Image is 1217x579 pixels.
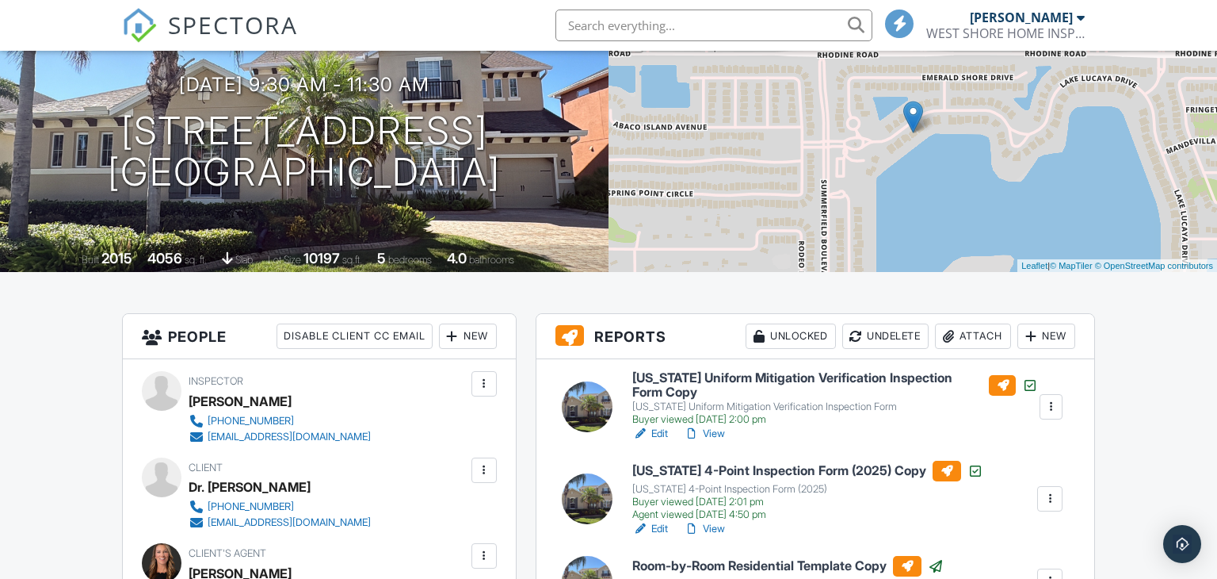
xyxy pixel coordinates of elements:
[122,21,298,55] a: SPECTORA
[926,25,1085,41] div: WEST SHORE HOME INSPECTIONS
[684,521,725,537] a: View
[189,515,371,531] a: [EMAIL_ADDRESS][DOMAIN_NAME]
[632,371,1038,426] a: [US_STATE] Uniform Mitigation Verification Inspection Form Copy [US_STATE] Uniform Mitigation Ver...
[208,415,294,428] div: [PHONE_NUMBER]
[632,426,668,442] a: Edit
[632,401,1038,413] div: [US_STATE] Uniform Mitigation Verification Inspection Form
[388,254,432,266] span: bedrooms
[632,496,983,508] div: Buyer viewed [DATE] 2:01 pm
[684,426,725,442] a: View
[632,371,1038,399] h6: [US_STATE] Uniform Mitigation Verification Inspection Form Copy
[208,431,371,443] div: [EMAIL_ADDRESS][DOMAIN_NAME]
[147,250,182,266] div: 4056
[632,461,983,481] h6: [US_STATE] 4-Point Inspection Form (2025) Copy
[377,250,386,266] div: 5
[935,324,1011,349] div: Attach
[1050,261,1093,270] a: © MapTiler
[208,516,371,529] div: [EMAIL_ADDRESS][DOMAIN_NAME]
[1163,525,1201,563] div: Open Intercom Messenger
[108,110,501,194] h1: [STREET_ADDRESS] [GEOGRAPHIC_DATA]
[179,74,429,95] h3: [DATE] 9:30 am - 11:30 am
[439,324,497,349] div: New
[342,254,362,266] span: sq.ft.
[189,375,243,387] span: Inspector
[189,547,266,559] span: Client's Agent
[82,254,99,266] span: Built
[1021,261,1047,270] a: Leaflet
[632,461,983,521] a: [US_STATE] 4-Point Inspection Form (2025) Copy [US_STATE] 4-Point Inspection Form (2025) Buyer vi...
[277,324,433,349] div: Disable Client CC Email
[235,254,253,266] span: slab
[189,429,371,445] a: [EMAIL_ADDRESS][DOMAIN_NAME]
[632,556,944,577] h6: Room-by-Room Residential Template Copy
[1095,261,1213,270] a: © OpenStreetMap contributors
[189,462,223,474] span: Client
[189,413,371,429] a: [PHONE_NUMBER]
[970,10,1073,25] div: [PERSON_NAME]
[122,8,157,43] img: The Best Home Inspection Software - Spectora
[555,10,872,41] input: Search everything...
[632,508,983,521] div: Agent viewed [DATE] 4:50 pm
[746,324,836,349] div: Unlocked
[842,324,929,349] div: Undelete
[469,254,514,266] span: bathrooms
[189,389,292,413] div: [PERSON_NAME]
[303,250,340,266] div: 10197
[268,254,301,266] span: Lot Size
[189,475,311,499] div: Dr. [PERSON_NAME]
[536,314,1095,359] h3: Reports
[185,254,207,266] span: sq. ft.
[447,250,467,266] div: 4.0
[1017,259,1217,273] div: |
[632,521,668,537] a: Edit
[189,499,371,515] a: [PHONE_NUMBER]
[101,250,132,266] div: 2015
[632,413,1038,426] div: Buyer viewed [DATE] 2:00 pm
[168,8,298,41] span: SPECTORA
[1017,324,1075,349] div: New
[208,500,294,513] div: [PHONE_NUMBER]
[123,314,516,359] h3: People
[632,483,983,496] div: [US_STATE] 4-Point Inspection Form (2025)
